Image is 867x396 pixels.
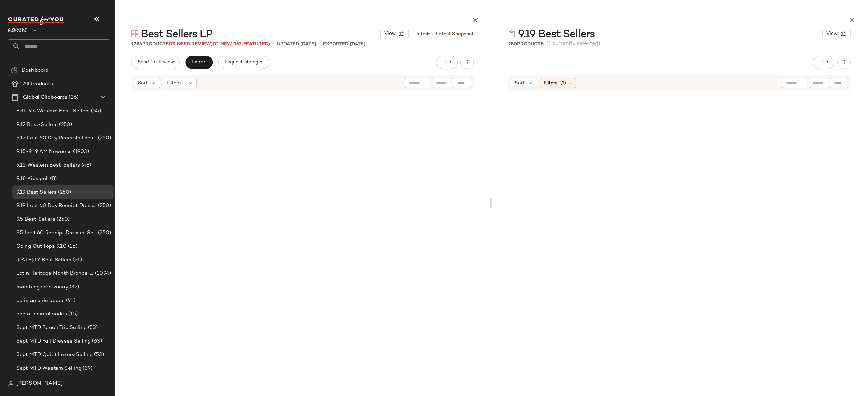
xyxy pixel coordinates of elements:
[515,80,525,87] span: Sort
[16,297,65,305] span: parisian chic codes
[508,42,517,47] span: 250
[414,30,430,38] a: Details
[546,40,600,48] span: (1 currently selected)
[16,256,71,264] span: [DATE] LY Best Sellers
[93,351,104,359] span: (53)
[508,30,515,37] img: svg%3e
[213,42,270,47] span: (71 New, 152 Featured)
[16,134,97,142] span: 9.12 Last 60 Day Receipts Dresses
[16,202,97,210] span: 9.19 Last 60 Day Receipt Dresses Selling
[80,161,91,169] span: (48)
[224,60,263,65] span: Request changes
[16,121,58,129] span: 9.12 Best-Sellers
[81,365,92,372] span: (39)
[97,134,111,142] span: (250)
[323,41,365,48] p: Exported [DATE]
[23,94,67,102] span: Global Clipboards
[560,80,566,87] span: (1)
[68,283,79,291] span: (32)
[16,283,68,291] span: matching sets vacay
[16,270,93,278] span: Latin Heritage Month Brands- DO NOT DELETE
[277,41,316,48] p: updated [DATE]
[16,365,81,372] span: Sept MTD Western Selling
[16,380,63,388] span: [PERSON_NAME]
[8,381,14,387] img: svg%3e
[16,216,55,223] span: 9.5 Best-Sellers
[67,310,78,318] span: (15)
[16,107,90,115] span: 8.31-9.6 Western Best-Sellers
[137,60,174,65] span: Send for Review
[826,31,838,37] span: View
[384,31,396,37] span: View
[72,148,89,156] span: (1903)
[65,297,76,305] span: (41)
[16,175,49,183] span: 9.18 Kids pull
[508,41,544,48] div: Products
[16,161,80,169] span: 9.15 Western Best-Sellers
[380,29,409,39] button: View
[22,67,48,74] span: Dashboard
[544,80,557,87] span: Filters
[55,216,70,223] span: (250)
[16,324,87,332] span: Sept MTD Beach Trip Selling
[822,29,851,39] button: View
[436,30,474,38] a: Latest Snapshot
[191,60,207,65] span: Export
[819,60,828,65] span: Hub
[67,94,78,102] span: (26)
[141,28,212,41] span: Best Sellers LP
[185,56,213,69] button: Export
[436,56,458,69] button: Hub
[131,42,142,47] span: 1256
[8,16,66,25] img: cfy_white_logo.C9jOOHJF.svg
[518,28,595,41] span: 9.19 Best Sellers
[16,351,93,359] span: Sept MTD Quiet Luxury Selling
[97,202,111,210] span: (250)
[49,175,57,183] span: (8)
[11,67,18,74] img: svg%3e
[16,189,57,196] span: 9.19 Best Sellers
[58,121,72,129] span: (250)
[131,41,270,48] div: Products
[57,189,71,196] span: (250)
[442,60,451,65] span: Hub
[131,56,180,69] button: Send for Review
[23,80,53,88] span: All Products
[8,23,27,35] span: Revolve
[91,337,102,345] span: (63)
[319,40,320,48] span: •
[90,107,101,115] span: (55)
[273,40,274,48] span: •
[138,80,148,87] span: Sort
[93,270,111,278] span: (1094)
[167,80,181,87] span: Filters
[16,148,72,156] span: 9.15-9.19 AM Newness
[16,243,67,250] span: Going Out Tops 9.10
[16,310,67,318] span: pop of animal codes
[169,42,213,47] span: (79 Need Review)
[218,56,269,69] button: Request changes
[71,256,82,264] span: (21)
[67,243,78,250] span: (15)
[813,56,834,69] button: Hub
[131,30,138,37] img: svg%3e
[16,337,91,345] span: Sept MTD Fall Dresses Selling
[87,324,98,332] span: (53)
[16,229,97,237] span: 9.5 Last 60 Receipt Dresses Selling
[97,229,111,237] span: (250)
